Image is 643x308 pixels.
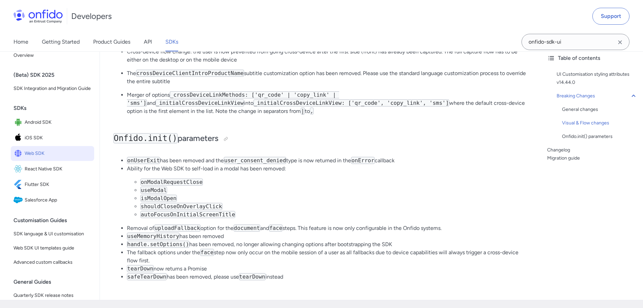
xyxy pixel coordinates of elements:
[25,149,91,158] span: Web SDK
[127,232,528,240] li: has been removed
[11,177,94,192] a: IconFlutter SDKFlutter SDK
[42,32,80,51] a: Getting Started
[14,275,97,289] div: General Guides
[557,92,638,100] a: Breaking Changes
[224,157,286,164] code: user_consent_denied
[310,108,314,115] code: ,
[557,70,638,87] a: UI Customisation styling attributes v14.44.0
[14,101,97,115] div: SDKs
[140,195,177,202] code: isModalOpen
[11,82,94,95] a: SDK Integration and Migration Guide
[14,214,97,227] div: Customisation Guides
[11,49,94,62] a: Overview
[616,38,624,46] svg: Clear search field button
[200,249,214,256] code: face
[11,241,94,255] a: Web SDK UI templates guide
[14,195,25,205] img: IconSalesforce App
[547,146,638,154] a: Changelog
[14,32,28,51] a: Home
[562,133,638,141] a: Onfido.init() parameters
[140,203,222,210] code: shouldCloseOnOverlayClick
[71,11,112,22] h1: Developers
[14,258,91,266] span: Advanced custom callbacks
[127,224,528,232] li: Removal of option for the and steps. This feature is now only configurable in the Onfido systems.
[14,149,25,158] img: IconWeb SDK
[127,91,339,106] code: _crossDeviceLinkMethods: ['qr_code' | 'copy_link' | 'sms']
[14,291,91,300] span: Quarterly SDK release notes
[11,115,94,130] a: IconAndroid SDKAndroid SDK
[11,289,94,302] a: Quarterly SDK release notes
[11,193,94,208] a: IconSalesforce AppSalesforce App
[11,131,94,145] a: IconiOS SDKiOS SDK
[547,54,638,62] div: Table of contents
[140,211,235,218] code: autoFocusOnInitialScreenTitle
[127,265,154,272] code: tearDown
[127,165,528,219] li: Ability for the Web SDK to self-load in a modal has been removed:
[127,265,528,273] li: now returns a Promise
[562,119,638,127] a: Visual & Flow changes
[140,187,167,194] code: useModal
[113,133,528,144] h2: parameters
[547,154,638,162] a: Migration guide
[144,32,152,51] a: API
[14,164,25,174] img: IconReact Native SDK
[154,224,200,232] code: uploadFallback
[269,224,283,232] code: face
[127,157,528,165] li: has been removed and the type is now returned in the callback
[239,273,266,280] code: tearDown
[14,244,91,252] span: Web SDK UI templates guide
[165,32,178,51] a: SDKs
[113,133,178,143] code: Onfido.init()
[25,164,91,174] span: React Native SDK
[127,233,180,240] code: useMemoryHistory
[11,256,94,269] a: Advanced custom callbacks
[14,51,91,60] span: Overview
[562,105,638,114] a: General changes
[127,273,528,281] li: has been removed, please use instead
[93,32,130,51] a: Product Guides
[11,162,94,176] a: IconReact Native SDKReact Native SDK
[14,9,63,23] img: Onfido Logo
[127,91,528,115] p: Merger of options and into where the default cross-device option is the first element in the list...
[14,230,91,238] span: SDK language & UI customisation
[11,227,94,241] a: SDK language & UI customisation
[127,157,160,164] code: onUserExit
[140,179,203,186] code: onModalRequestClose
[25,180,91,189] span: Flutter SDK
[127,248,528,265] li: The fallback options under the step now only occur on the mobile session of a user as all fallbac...
[351,157,374,164] code: onError
[14,133,25,143] img: IconiOS SDK
[301,108,305,115] code: |
[127,69,528,86] p: The subtitle customization option has been removed. Please use the standard language customizatio...
[25,133,91,143] span: iOS SDK
[14,118,25,127] img: IconAndroid SDK
[234,224,260,232] code: document
[592,8,629,25] a: Support
[127,240,528,248] li: has been removed, no longer allowing changing options after bootstrapping the SDK
[11,146,94,161] a: IconWeb SDKWeb SDK
[253,99,449,106] code: _initialCrossDeviceLinkView: ['qr_code', 'copy_link', 'sms']
[156,99,244,106] code: _initialCrossDeviceLinkView
[25,118,91,127] span: Android SDK
[127,48,528,64] p: Cross-device flow change: the user is now prevented from going cross-device after the first side ...
[127,241,189,248] code: handle.setOptions()
[25,195,91,205] span: Salesforce App
[136,70,244,77] code: crossDeviceClientIntroProductName
[521,34,629,50] input: Onfido search input field
[127,273,167,280] code: safeTearDown
[14,68,97,82] div: (Beta) SDK 2025
[14,85,91,93] span: SDK Integration and Migration Guide
[14,180,25,189] img: IconFlutter SDK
